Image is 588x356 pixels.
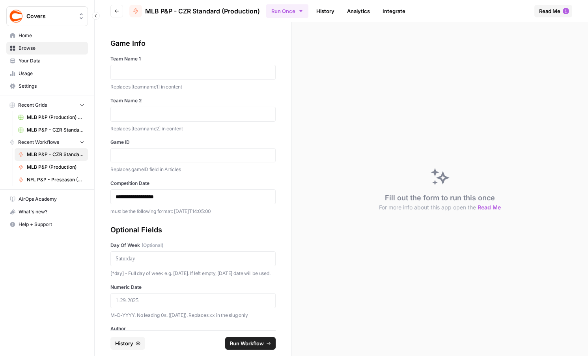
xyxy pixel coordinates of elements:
div: What's new? [7,206,88,218]
button: Workspace: Covers [6,6,88,26]
span: AirOps Academy [19,196,84,203]
a: Home [6,29,88,42]
label: Author [110,325,276,332]
p: must be the following format: [DATE]T14:05:00 [110,207,276,215]
button: History [110,337,145,350]
button: What's new? [6,205,88,218]
span: MLB P&P (Production) Grid (8) [27,114,84,121]
a: MLB P&P - CZR Standard (Production) Grid (4) [15,124,88,136]
a: MLB P&P (Production) [15,161,88,173]
a: MLB P&P - CZR Standard (Production) [129,5,260,17]
label: Numeric Date [110,284,276,291]
a: History [312,5,339,17]
a: Usage [6,67,88,80]
a: NFL P&P - Preseason (Production) [15,173,88,186]
button: Run Once [266,4,308,18]
p: Replaces [teamname1] in content [110,83,276,91]
button: Run Workflow [225,337,276,350]
span: Read Me [478,204,501,211]
p: M-D-YYYY. No leading 0s. ([DATE]). Replaces xx in the slug only [110,311,276,319]
a: AirOps Academy [6,193,88,205]
a: Settings [6,80,88,92]
p: Replaces gameID field in Articles [110,166,276,173]
button: Recent Workflows [6,136,88,148]
span: Home [19,32,84,39]
button: Read Me [534,5,572,17]
span: Read Me [539,7,560,15]
span: MLB P&P (Production) [27,164,84,171]
a: MLB P&P - CZR Standard (Production) [15,148,88,161]
label: Team Name 1 [110,55,276,62]
a: Browse [6,42,88,55]
span: (Optional) [142,242,163,249]
a: Your Data [6,55,88,67]
span: MLB P&P - CZR Standard (Production) Grid (4) [27,126,84,134]
div: Fill out the form to run this once [379,192,501,211]
span: Usage [19,70,84,77]
label: Game ID [110,139,276,146]
span: MLB P&P - CZR Standard (Production) [145,6,260,16]
a: Analytics [342,5,375,17]
div: Optional Fields [110,224,276,235]
p: Replaces [teamname2] in content [110,125,276,133]
div: Game Info [110,38,276,49]
span: History [115,339,133,347]
span: NFL P&P - Preseason (Production) [27,176,84,183]
button: For more info about this app open the Read Me [379,203,501,211]
p: [*day] - Full day of week e.g. [DATE]. If left empty, [DATE] date will be used. [110,269,276,277]
span: Recent Grids [18,102,47,109]
label: Team Name 2 [110,97,276,104]
a: Integrate [378,5,410,17]
span: Help + Support [19,221,84,228]
button: Help + Support [6,218,88,231]
span: Recent Workflows [18,139,59,146]
label: Day Of Week [110,242,276,249]
span: MLB P&P - CZR Standard (Production) [27,151,84,158]
label: Competition Date [110,180,276,187]
span: Covers [26,12,74,20]
span: Run Workflow [230,339,264,347]
button: Recent Grids [6,99,88,111]
span: Your Data [19,57,84,64]
span: Browse [19,45,84,52]
a: MLB P&P (Production) Grid (8) [15,111,88,124]
span: Settings [19,83,84,90]
img: Covers Logo [9,9,23,23]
